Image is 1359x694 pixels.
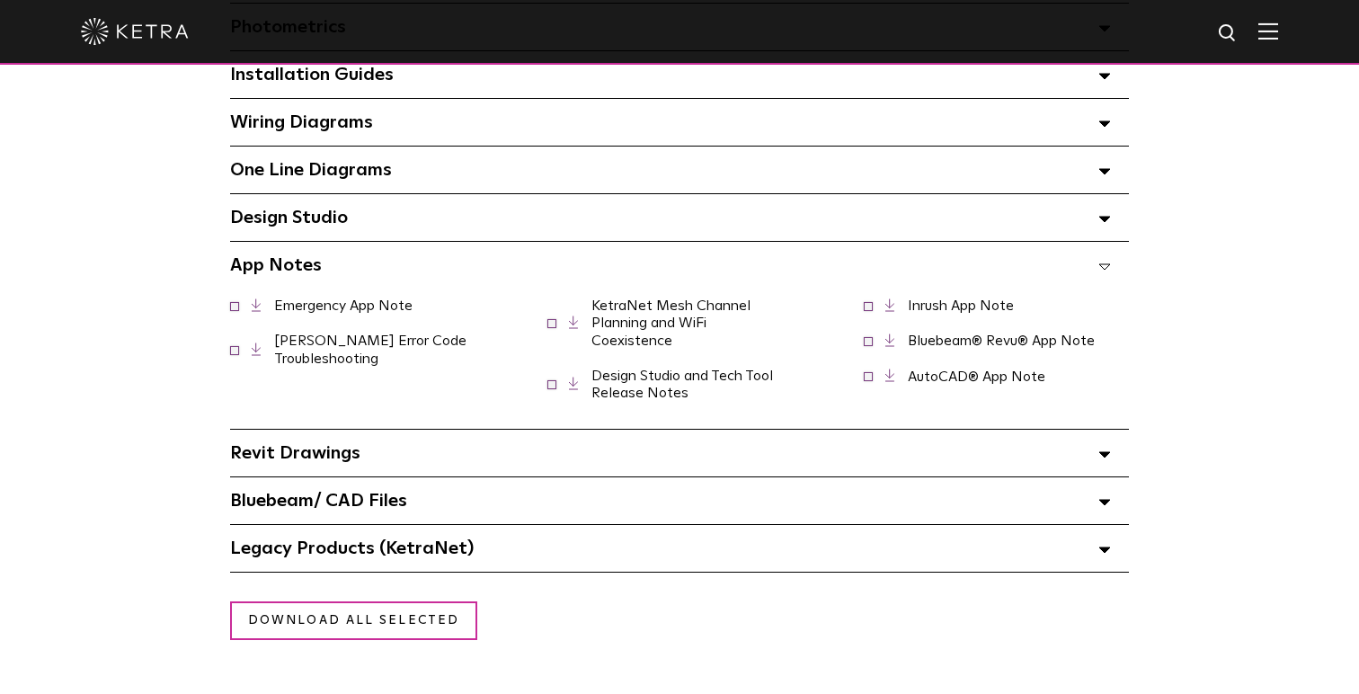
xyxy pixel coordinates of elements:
[1217,22,1239,45] img: search icon
[81,18,189,45] img: ketra-logo-2019-white
[274,298,413,313] a: Emergency App Note
[1258,22,1278,40] img: Hamburger%20Nav.svg
[908,298,1014,313] a: Inrush App Note
[908,334,1095,348] a: Bluebeam® Revu® App Note
[230,113,373,131] span: Wiring Diagrams
[230,539,474,557] span: Legacy Products (KetraNet)
[230,256,322,274] span: App Notes
[230,209,348,227] span: Design Studio
[230,601,477,640] a: Download all selected
[230,66,394,84] span: Installation Guides
[591,369,773,400] a: Design Studio and Tech Tool Release Notes
[230,161,392,179] span: One Line Diagrams
[591,298,751,347] a: KetraNet Mesh Channel Planning and WiFi Coexistence
[274,334,466,365] a: [PERSON_NAME] Error Code Troubleshooting
[230,492,407,510] span: Bluebeam/ CAD Files
[230,444,360,462] span: Revit Drawings
[908,369,1045,384] a: AutoCAD® App Note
